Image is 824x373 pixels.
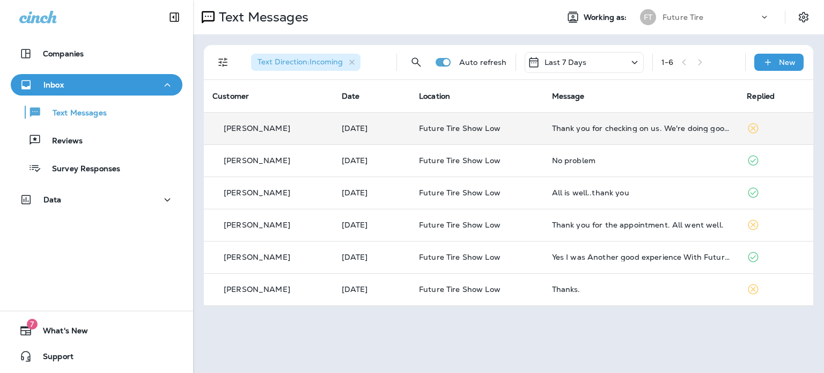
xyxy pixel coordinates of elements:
span: Customer [212,91,249,101]
p: Aug 19, 2025 07:47 AM [342,253,402,261]
p: Survey Responses [41,164,120,174]
span: Message [552,91,585,101]
p: [PERSON_NAME] [224,156,290,165]
span: Date [342,91,360,101]
p: [PERSON_NAME] [224,285,290,294]
span: What's New [32,326,88,339]
div: Thanks. [552,285,730,294]
button: Data [11,189,182,210]
button: Survey Responses [11,157,182,179]
p: Text Messages [215,9,308,25]
span: Future Tire Show Low [419,252,501,262]
span: Future Tire Show Low [419,284,501,294]
p: Aug 19, 2025 02:02 PM [342,221,402,229]
span: Location [419,91,450,101]
button: 7What's New [11,320,182,341]
div: Text Direction:Incoming [251,54,360,71]
button: Inbox [11,74,182,96]
p: [PERSON_NAME] [224,124,290,133]
span: Future Tire Show Low [419,220,501,230]
p: Last 7 Days [545,58,587,67]
div: All is well..thank you [552,188,730,197]
button: Reviews [11,129,182,151]
p: Aug 18, 2025 10:11 AM [342,285,402,294]
div: Thank you for checking on us. We're doing good. No Service needed at this time. [552,124,730,133]
div: Yes I was Another good experience With Future Tire Gene [552,253,730,261]
button: Collapse Sidebar [159,6,189,28]
p: Text Messages [42,108,107,119]
p: Data [43,195,62,204]
button: Filters [212,52,234,73]
p: Aug 20, 2025 08:22 AM [342,188,402,197]
span: Support [32,352,73,365]
p: [PERSON_NAME] [224,221,290,229]
p: Inbox [43,81,64,89]
div: No problem [552,156,730,165]
button: Support [11,346,182,367]
span: Working as: [584,13,629,22]
div: Thank you for the appointment. All went well. [552,221,730,229]
p: Aug 23, 2025 08:23 AM [342,124,402,133]
div: 1 - 6 [661,58,673,67]
button: Text Messages [11,101,182,123]
p: Auto refresh [459,58,507,67]
button: Search Messages [406,52,427,73]
div: FT [640,9,656,25]
span: Text Direction : Incoming [257,57,343,67]
span: Replied [747,91,775,101]
p: [PERSON_NAME] [224,253,290,261]
button: Settings [794,8,813,27]
p: Companies [43,49,84,58]
p: New [779,58,796,67]
p: Aug 22, 2025 04:39 AM [342,156,402,165]
span: Future Tire Show Low [419,123,501,133]
span: 7 [27,319,38,330]
p: Reviews [41,136,83,147]
span: Future Tire Show Low [419,156,501,165]
p: [PERSON_NAME] [224,188,290,197]
span: Future Tire Show Low [419,188,501,198]
p: Future Tire [663,13,704,21]
button: Companies [11,43,182,64]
